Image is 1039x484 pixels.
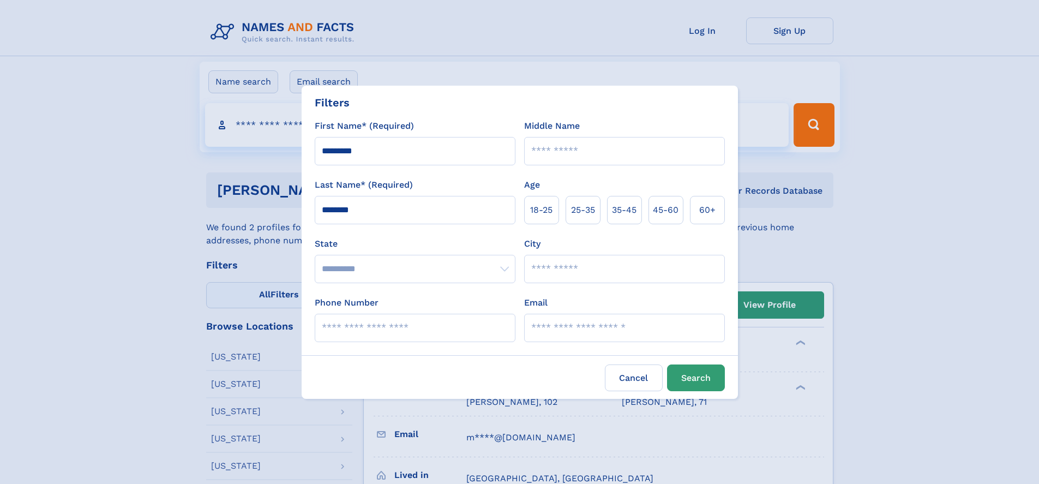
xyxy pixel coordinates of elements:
[315,119,414,133] label: First Name* (Required)
[653,204,678,217] span: 45‑60
[524,178,540,192] label: Age
[315,178,413,192] label: Last Name* (Required)
[315,237,515,250] label: State
[699,204,716,217] span: 60+
[605,365,663,391] label: Cancel
[612,204,636,217] span: 35‑45
[315,94,350,111] div: Filters
[524,237,540,250] label: City
[315,296,379,309] label: Phone Number
[524,296,548,309] label: Email
[571,204,595,217] span: 25‑35
[524,119,580,133] label: Middle Name
[530,204,552,217] span: 18‑25
[667,365,725,391] button: Search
